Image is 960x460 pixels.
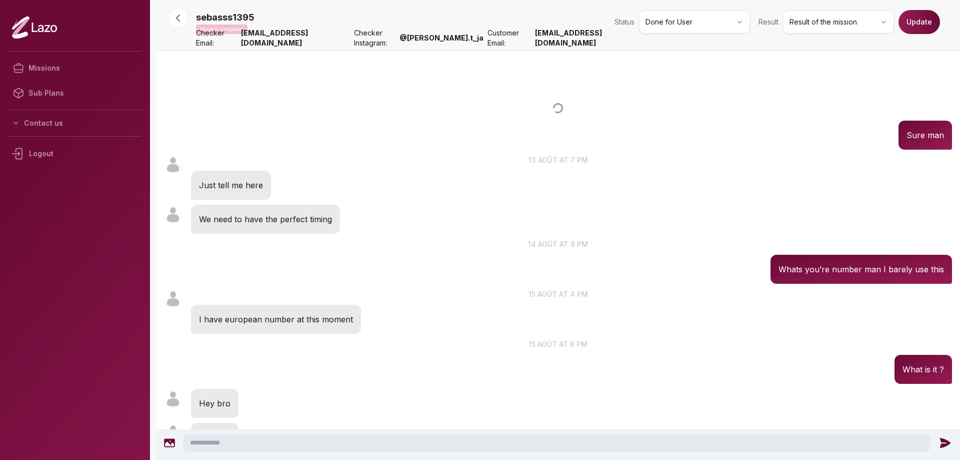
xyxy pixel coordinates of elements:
span: Customer Email: [487,28,531,48]
p: Mission completed [196,25,247,34]
p: Sure man [906,129,944,142]
p: Hey bro [199,397,230,410]
strong: @ [PERSON_NAME].t_ja [399,33,483,43]
p: 15 août at 4 pm [156,289,960,299]
a: Missions [8,56,142,81]
p: sebasss1395 [196,11,254,25]
p: I have european number at this moment [199,313,353,326]
a: Sub Plans [8,81,142,106]
img: User avatar [164,390,182,408]
img: User avatar [164,424,182,442]
img: User avatar [164,206,182,224]
span: Checker Instagram: [354,28,395,48]
p: What is it ? [902,363,944,376]
button: Update [898,10,940,34]
p: 15 août at 8 pm [156,339,960,349]
span: Status [614,17,634,27]
p: Just tell me here [199,179,263,192]
span: Checker Email: [196,28,237,48]
button: Contact us [8,114,142,132]
span: Result [758,17,778,27]
p: 13 août at 7 pm [156,155,960,165]
p: 14 août at 8 pm [156,239,960,249]
p: Whats you’re number man I barely use this [778,263,944,276]
strong: [EMAIL_ADDRESS][DOMAIN_NAME] [241,28,350,48]
div: Logout [8,141,142,167]
strong: [EMAIL_ADDRESS][DOMAIN_NAME] [535,28,644,48]
p: We need to have the perfect timing [199,213,332,226]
